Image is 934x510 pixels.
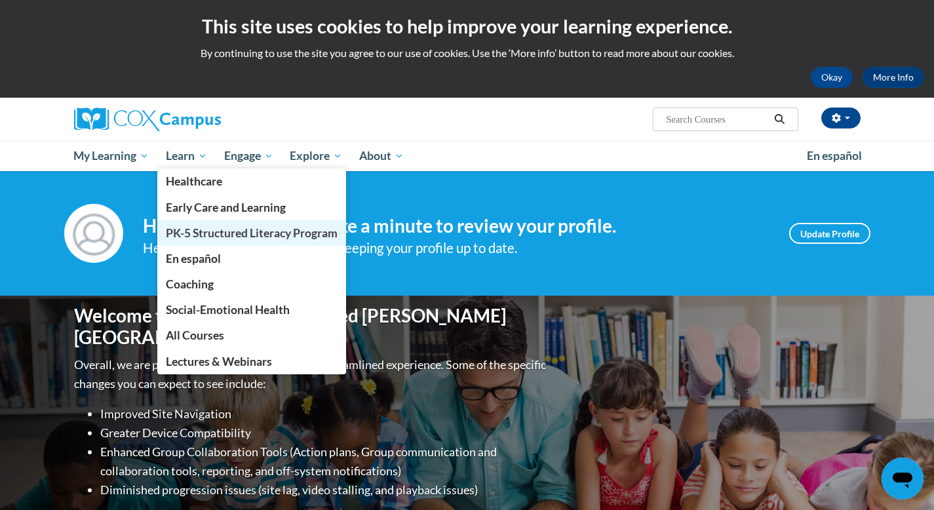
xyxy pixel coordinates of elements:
[100,423,549,442] li: Greater Device Compatibility
[100,404,549,423] li: Improved Site Navigation
[166,328,224,342] span: All Courses
[882,458,924,500] iframe: Button to launch messaging window
[281,141,351,171] a: Explore
[157,220,346,246] a: PK-5 Structured Literacy Program
[157,349,346,374] a: Lectures & Webinars
[166,303,290,317] span: Social-Emotional Health
[798,142,870,170] a: En español
[74,108,221,131] img: Cox Campus
[143,237,769,259] div: Help improve your experience by keeping your profile up to date.
[157,195,346,220] a: Early Care and Learning
[166,148,207,164] span: Learn
[216,141,282,171] a: Engage
[290,148,342,164] span: Explore
[821,108,861,128] button: Account Settings
[166,174,222,188] span: Healthcare
[224,148,273,164] span: Engage
[166,252,221,265] span: En español
[10,46,924,60] p: By continuing to use the site you agree to our use of cookies. Use the ‘More info’ button to read...
[157,168,346,194] a: Healthcare
[73,148,149,164] span: My Learning
[157,246,346,271] a: En español
[157,323,346,348] a: All Courses
[789,223,870,244] a: Update Profile
[74,355,549,393] p: Overall, we are proud to provide you with a more streamlined experience. Some of the specific cha...
[166,277,214,291] span: Coaching
[166,201,286,214] span: Early Care and Learning
[54,141,880,171] div: Main menu
[157,297,346,323] a: Social-Emotional Health
[166,355,272,368] span: Lectures & Webinars
[10,13,924,39] h2: This site uses cookies to help improve your learning experience.
[74,305,549,349] h1: Welcome to the new and improved [PERSON_NAME][GEOGRAPHIC_DATA]
[100,481,549,500] li: Diminished progression issues (site lag, video stalling, and playback issues)
[769,111,789,127] button: Search
[66,141,158,171] a: My Learning
[143,215,769,237] h4: Hi [PERSON_NAME]! Take a minute to review your profile.
[74,108,323,131] a: Cox Campus
[807,149,862,163] span: En español
[351,141,412,171] a: About
[811,67,853,88] button: Okay
[665,111,769,127] input: Search Courses
[157,271,346,297] a: Coaching
[863,67,924,88] a: More Info
[64,204,123,263] img: Profile Image
[100,442,549,481] li: Enhanced Group Collaboration Tools (Action plans, Group communication and collaboration tools, re...
[157,141,216,171] a: Learn
[166,226,338,240] span: PK-5 Structured Literacy Program
[359,148,404,164] span: About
